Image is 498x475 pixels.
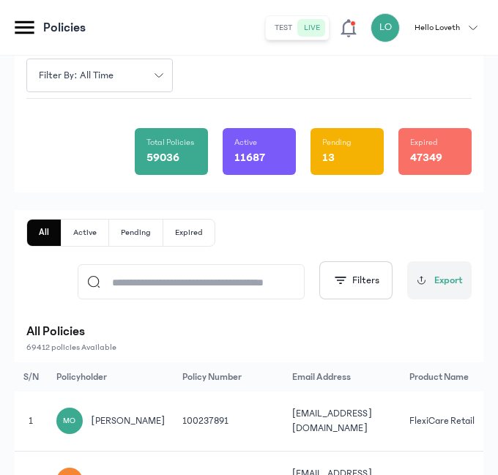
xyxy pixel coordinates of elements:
p: Hello Loveth [415,22,460,34]
p: Active [234,137,257,149]
span: 1 [29,416,33,426]
button: test [269,19,298,37]
p: Total Policies [146,137,194,149]
div: MO [56,408,83,434]
span: [EMAIL_ADDRESS][DOMAIN_NAME] [292,408,372,433]
th: S/N [15,362,48,392]
button: Active [62,220,109,246]
p: All Policies [26,321,472,342]
span: [PERSON_NAME] [92,414,166,428]
button: All [27,220,62,246]
div: LO [371,13,400,42]
th: Policy Number [174,362,283,392]
p: Pending [322,137,352,149]
button: Pending [109,220,163,246]
th: Email Address [283,362,401,392]
button: Filter by: all time [26,59,173,92]
button: LOHello Loveth [371,13,486,42]
button: live [298,19,326,37]
button: Filters [319,261,393,299]
td: 100237891 [174,392,283,451]
th: Policyholder [48,362,174,392]
p: 69412 policies Available [26,342,472,354]
button: Expired [163,220,215,246]
p: 11687 [234,149,265,166]
button: Export [407,261,472,299]
p: 47349 [410,149,442,166]
p: Policies [43,18,86,38]
span: Filter by: all time [30,68,122,83]
p: 59036 [146,149,179,166]
p: 13 [322,149,335,166]
span: Export [434,273,463,288]
p: Expired [410,137,437,149]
